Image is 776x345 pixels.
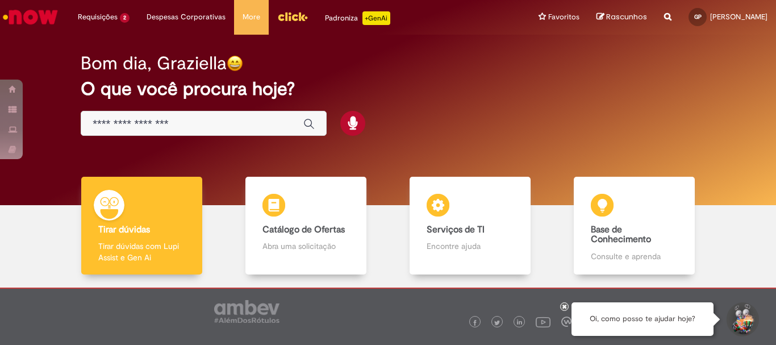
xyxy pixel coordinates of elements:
h2: Bom dia, Graziella [81,53,227,73]
img: logo_footer_youtube.png [536,314,550,329]
b: Base de Conhecimento [591,224,651,246]
span: 2 [120,13,130,23]
img: logo_footer_ambev_rotulo_gray.png [214,300,279,323]
span: Despesas Corporativas [147,11,226,23]
a: Rascunhos [596,12,647,23]
div: Padroniza [325,11,390,25]
a: Serviços de TI Encontre ajuda [388,177,552,275]
span: Requisições [78,11,118,23]
img: logo_footer_twitter.png [494,320,500,326]
a: Tirar dúvidas Tirar dúvidas com Lupi Assist e Gen Ai [60,177,224,275]
p: Consulte e aprenda [591,251,677,262]
b: Serviços de TI [427,224,485,235]
img: logo_footer_workplace.png [561,317,571,327]
p: Encontre ajuda [427,240,513,252]
p: Abra uma solicitação [262,240,349,252]
span: [PERSON_NAME] [710,12,767,22]
span: Favoritos [548,11,579,23]
button: Iniciar Conversa de Suporte [725,302,759,336]
img: ServiceNow [1,6,60,28]
img: logo_footer_facebook.png [472,320,478,326]
a: Base de Conhecimento Consulte e aprenda [552,177,716,275]
b: Catálogo de Ofertas [262,224,345,235]
h2: O que você procura hoje? [81,79,695,99]
img: logo_footer_linkedin.png [517,319,523,326]
a: Catálogo de Ofertas Abra uma solicitação [224,177,388,275]
div: Oi, como posso te ajudar hoje? [571,302,714,336]
img: click_logo_yellow_360x200.png [277,8,308,25]
img: happy-face.png [227,55,243,72]
b: Tirar dúvidas [98,224,150,235]
span: GP [694,13,702,20]
p: +GenAi [362,11,390,25]
p: Tirar dúvidas com Lupi Assist e Gen Ai [98,240,185,263]
span: More [243,11,260,23]
span: Rascunhos [606,11,647,22]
